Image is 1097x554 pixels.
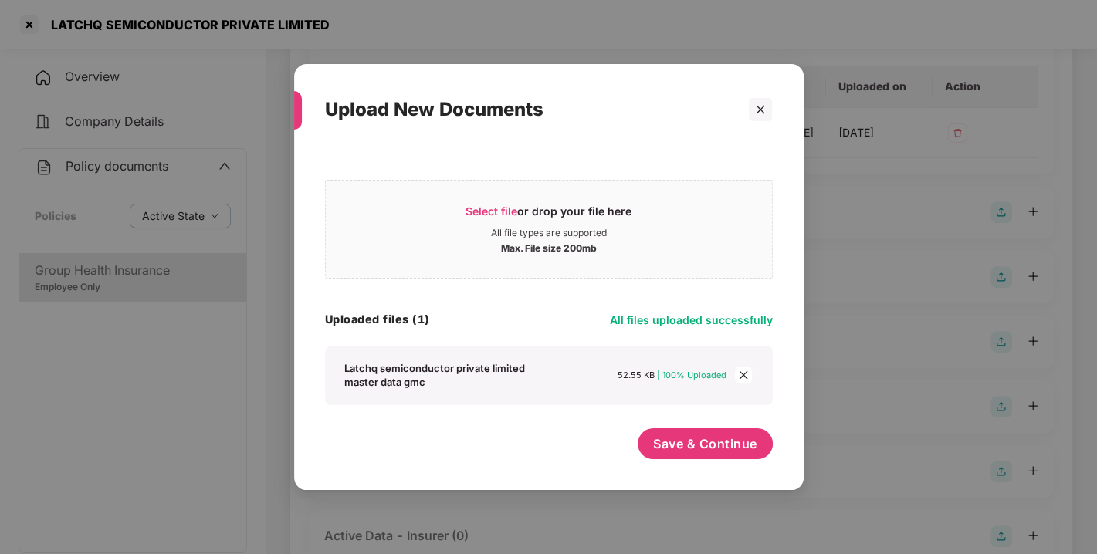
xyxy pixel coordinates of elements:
[491,227,607,239] div: All file types are supported
[653,435,757,452] span: Save & Continue
[325,79,736,140] div: Upload New Documents
[755,104,766,115] span: close
[501,239,597,255] div: Max. File size 200mb
[466,204,631,227] div: or drop your file here
[466,204,517,218] span: Select file
[325,312,430,327] h4: Uploaded files (1)
[735,367,752,383] span: close
[638,428,773,459] button: Save & Continue
[610,313,773,326] span: All files uploaded successfully
[618,370,655,380] span: 52.55 KB
[344,361,554,389] div: Latchq semiconductor private limited master data gmc
[326,192,772,266] span: Select fileor drop your file hereAll file types are supportedMax. File size 200mb
[657,370,726,380] span: | 100% Uploaded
